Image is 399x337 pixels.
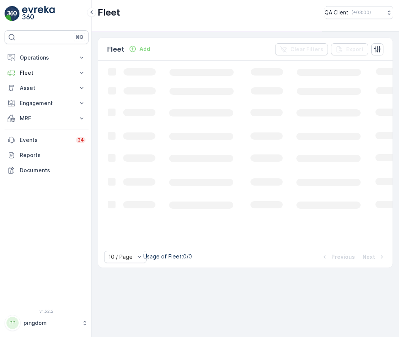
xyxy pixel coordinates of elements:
[275,43,328,55] button: Clear Filters
[20,151,85,159] p: Reports
[351,9,371,16] p: ( +03:00 )
[126,44,153,54] button: Add
[5,50,89,65] button: Operations
[20,167,85,174] p: Documents
[331,43,368,55] button: Export
[290,46,323,53] p: Clear Filters
[143,253,192,260] p: Usage of Fleet : 0/0
[5,309,89,313] span: v 1.52.2
[5,163,89,178] a: Documents
[363,253,375,261] p: Next
[5,6,20,21] img: logo
[6,317,19,329] div: PP
[24,319,78,327] p: pingdom
[22,6,55,21] img: logo_light-DOdMpM7g.png
[20,69,73,77] p: Fleet
[98,6,120,19] p: Fleet
[5,315,89,331] button: PPpingdom
[20,136,71,144] p: Events
[5,65,89,80] button: Fleet
[362,252,386,261] button: Next
[20,99,73,107] p: Engagement
[107,44,124,55] p: Fleet
[346,46,364,53] p: Export
[20,115,73,122] p: MRF
[20,84,73,92] p: Asset
[331,253,355,261] p: Previous
[5,132,89,148] a: Events34
[325,9,348,16] p: QA Client
[320,252,356,261] button: Previous
[5,111,89,126] button: MRF
[5,80,89,96] button: Asset
[5,96,89,111] button: Engagement
[139,45,150,53] p: Add
[78,137,84,143] p: 34
[5,148,89,163] a: Reports
[76,34,83,40] p: ⌘B
[325,6,393,19] button: QA Client(+03:00)
[20,54,73,61] p: Operations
